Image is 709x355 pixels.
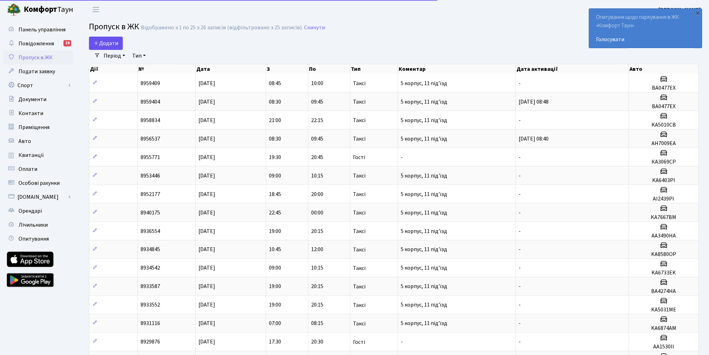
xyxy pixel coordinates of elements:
[18,54,53,61] span: Пропуск в ЖК
[401,116,447,124] span: 5 корпус, 11 під'їзд
[3,218,73,232] a: Лічильники
[198,135,215,143] span: [DATE]
[353,154,365,160] span: Гості
[269,172,281,180] span: 09:00
[141,209,160,217] span: 8940175
[198,320,215,327] span: [DATE]
[401,98,447,106] span: 5 корпус, 11 під'їзд
[353,247,365,252] span: Таксі
[632,343,695,350] h5: AA1530II
[516,64,629,74] th: Дата активації
[198,227,215,235] span: [DATE]
[311,116,323,124] span: 22:15
[519,172,521,180] span: -
[519,116,521,124] span: -
[141,190,160,198] span: 8952177
[141,80,160,87] span: 8959409
[141,264,160,272] span: 8934542
[18,96,46,103] span: Документи
[3,51,73,65] a: Пропуск в ЖК
[353,99,365,105] span: Таксі
[311,338,323,346] span: 20:30
[632,325,695,332] h5: KA6874AM
[632,251,695,258] h5: KA8580OP
[353,339,365,345] span: Гості
[694,9,701,16] div: ×
[519,98,549,106] span: [DATE] 08:48
[141,135,160,143] span: 8956537
[311,209,323,217] span: 00:00
[3,162,73,176] a: Оплати
[18,123,50,131] span: Приміщення
[198,283,215,290] span: [DATE]
[629,64,699,74] th: Авто
[269,264,281,272] span: 09:00
[198,209,215,217] span: [DATE]
[519,301,521,309] span: -
[3,78,73,92] a: Спорт
[401,320,447,327] span: 5 корпус, 11 під'їзд
[401,338,403,346] span: -
[89,64,138,74] th: Дії
[658,6,701,14] a: [PERSON_NAME]
[308,64,350,74] th: По
[18,137,31,145] span: Авто
[401,283,447,290] span: 5 корпус, 11 під'їзд
[3,37,73,51] a: Повідомлення19
[93,39,118,47] span: Додати
[350,64,398,74] th: Тип
[18,40,54,47] span: Повідомлення
[18,235,49,243] span: Опитування
[269,301,281,309] span: 19:00
[89,37,123,50] a: Додати
[3,23,73,37] a: Панель управління
[3,176,73,190] a: Особові рахунки
[401,190,447,198] span: 5 корпус, 11 під'їзд
[198,80,215,87] span: [DATE]
[401,301,447,309] span: 5 корпус, 11 під'їзд
[269,246,281,254] span: 10:45
[196,64,266,74] th: Дата
[101,50,128,62] a: Період
[311,80,323,87] span: 10:00
[129,50,149,62] a: Тип
[401,264,447,272] span: 5 корпус, 11 під'їзд
[632,159,695,165] h5: КА3069СР
[198,246,215,254] span: [DATE]
[3,106,73,120] a: Контакти
[24,4,57,15] b: Комфорт
[24,4,73,16] span: Таун
[353,228,365,234] span: Таксі
[269,338,281,346] span: 17:30
[141,301,160,309] span: 8933552
[18,151,44,159] span: Квитанції
[632,177,695,184] h5: KA6403PI
[519,153,521,161] span: -
[353,302,365,308] span: Таксі
[353,321,365,326] span: Таксі
[269,153,281,161] span: 19:30
[632,103,695,110] h5: BA0477EX
[311,153,323,161] span: 20:45
[138,64,196,74] th: №
[311,264,323,272] span: 10:15
[141,246,160,254] span: 8934845
[519,190,521,198] span: -
[18,207,42,215] span: Орендарі
[18,109,43,117] span: Контакти
[141,338,160,346] span: 8929876
[269,116,281,124] span: 21:00
[3,65,73,78] a: Подати заявку
[519,135,549,143] span: [DATE] 08:40
[596,35,695,44] a: Голосувати
[198,301,215,309] span: [DATE]
[3,148,73,162] a: Квитанції
[311,98,323,106] span: 09:45
[269,283,281,290] span: 19:00
[198,116,215,124] span: [DATE]
[401,246,447,254] span: 5 корпус, 11 під'їзд
[18,26,66,33] span: Панель управління
[141,320,160,327] span: 8931116
[141,283,160,290] span: 8933587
